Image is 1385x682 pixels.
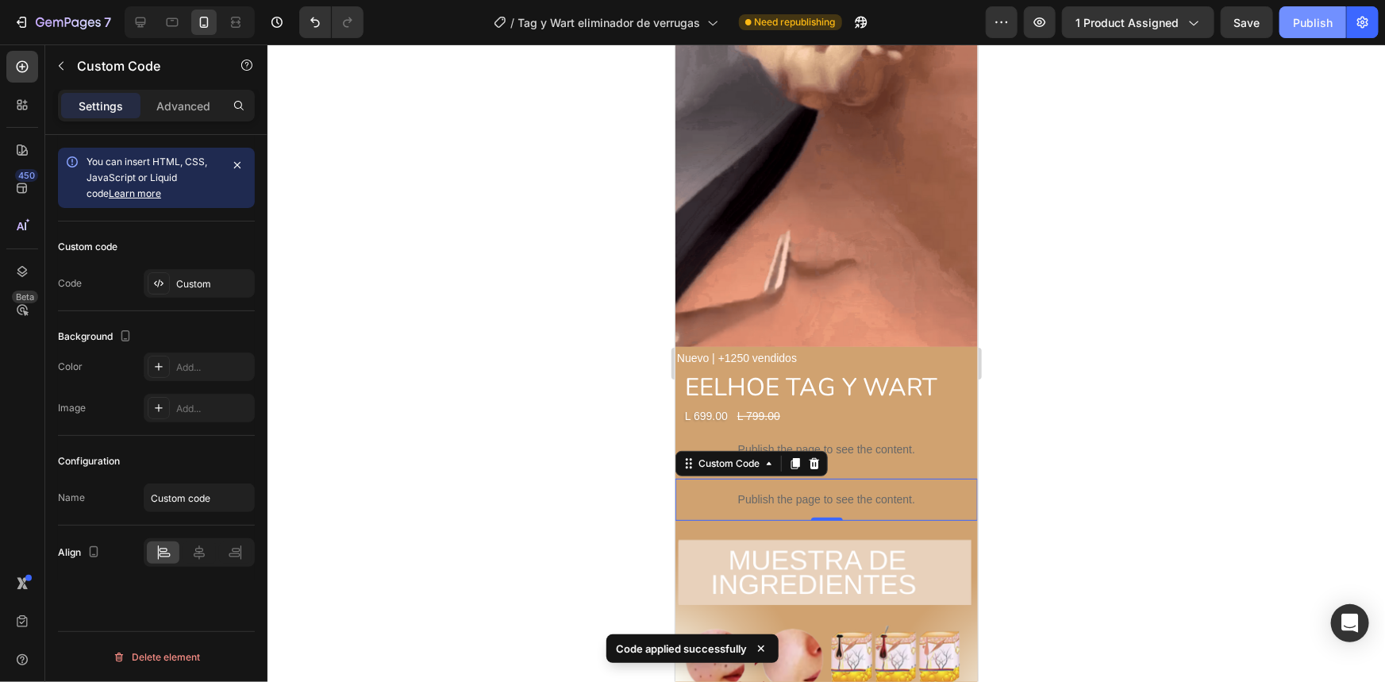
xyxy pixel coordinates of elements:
[15,169,38,182] div: 450
[1234,16,1260,29] span: Save
[58,240,117,254] div: Custom code
[176,277,251,291] div: Custom
[58,491,85,505] div: Name
[299,6,364,38] div: Undo/Redo
[58,326,135,348] div: Background
[176,402,251,416] div: Add...
[511,14,515,31] span: /
[58,401,86,415] div: Image
[77,56,212,75] p: Custom Code
[58,276,82,291] div: Code
[58,360,83,374] div: Color
[518,14,701,31] span: Tag y Wart eliminador de verrugas
[675,44,978,682] iframe: Design area
[87,156,207,199] span: You can insert HTML, CSS, JavaScript or Liquid code
[109,187,161,199] a: Learn more
[12,291,38,303] div: Beta
[58,645,255,670] button: Delete element
[6,6,118,38] button: 7
[79,98,123,114] p: Settings
[104,13,111,32] p: 7
[156,98,210,114] p: Advanced
[176,360,251,375] div: Add...
[113,648,200,667] div: Delete element
[1293,14,1333,31] div: Publish
[616,641,747,657] p: Code applied successfully
[1075,14,1179,31] span: 1 product assigned
[1279,6,1346,38] button: Publish
[1221,6,1273,38] button: Save
[1062,6,1214,38] button: 1 product assigned
[755,15,836,29] span: Need republishing
[1331,604,1369,642] div: Open Intercom Messenger
[58,542,103,564] div: Align
[58,454,120,468] div: Configuration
